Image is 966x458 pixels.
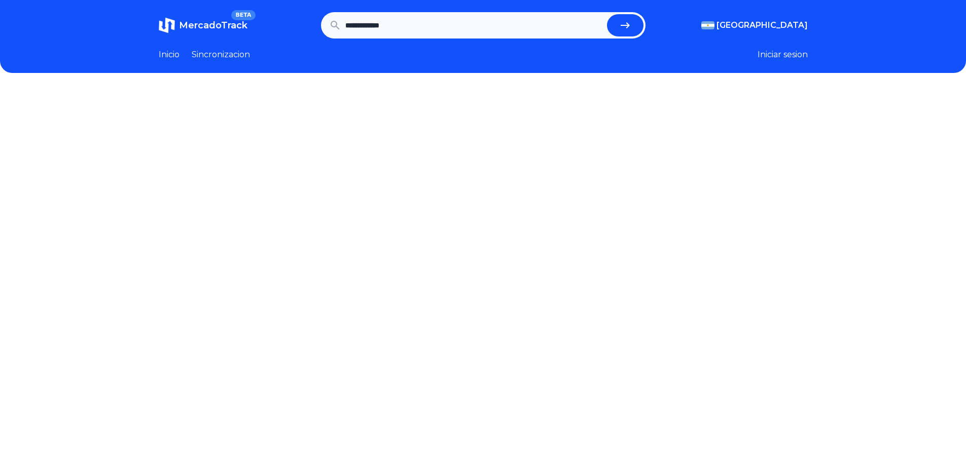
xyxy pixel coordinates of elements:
a: Sincronizacion [192,49,250,61]
img: MercadoTrack [159,17,175,33]
button: Iniciar sesion [758,49,808,61]
a: MercadoTrackBETA [159,17,247,33]
img: Argentina [701,21,714,29]
span: MercadoTrack [179,20,247,31]
span: [GEOGRAPHIC_DATA] [717,19,808,31]
a: Inicio [159,49,180,61]
span: BETA [231,10,255,20]
button: [GEOGRAPHIC_DATA] [701,19,808,31]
